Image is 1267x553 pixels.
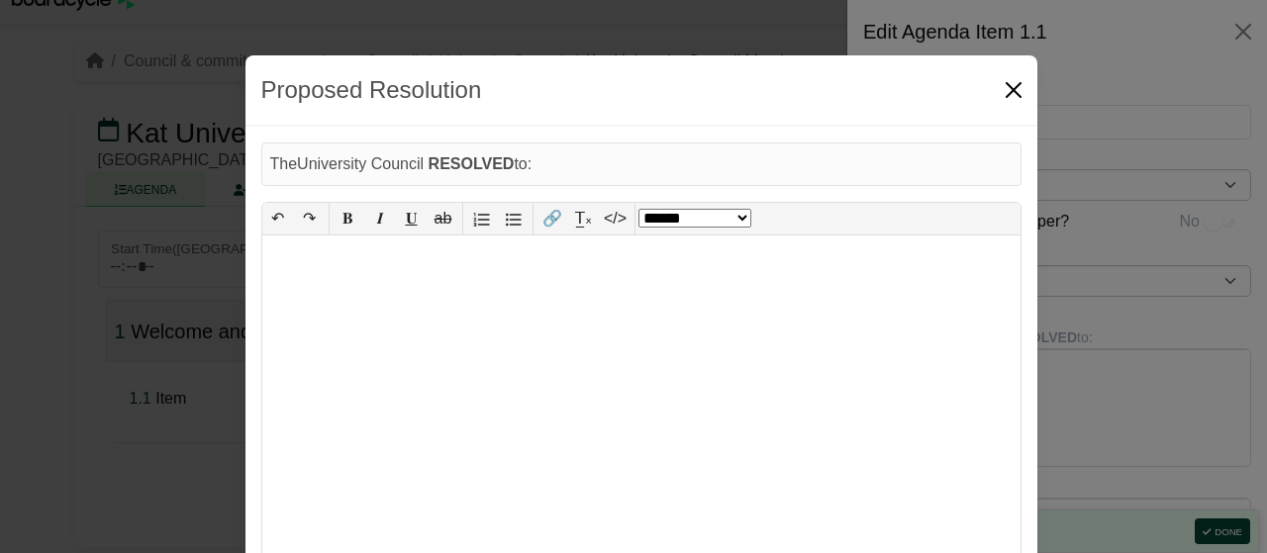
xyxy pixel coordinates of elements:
[294,203,326,234] button: ↷
[536,203,568,234] button: 🔗
[261,71,482,109] div: Proposed Resolution
[998,74,1029,106] button: Close
[498,203,530,234] button: Bullet list
[435,210,452,227] s: ab
[262,203,294,234] button: ↶
[429,155,515,172] b: RESOLVED
[406,210,418,227] span: 𝐔
[396,203,428,234] button: 𝐔
[600,203,632,234] button: </>
[466,203,498,234] button: Numbered list
[333,203,364,234] button: 𝐁
[261,142,1022,186] div: The University Council to:
[428,203,459,234] button: ab
[364,203,396,234] button: 𝑰
[568,203,600,234] button: T̲ₓ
